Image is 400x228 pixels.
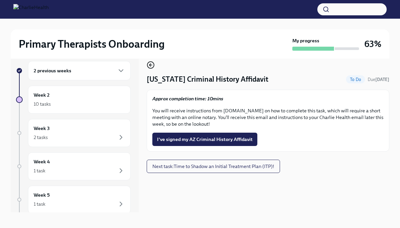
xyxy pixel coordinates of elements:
h6: Week 2 [34,91,50,99]
a: Week 210 tasks [16,86,131,114]
strong: Approx completion time: 10mins [152,96,223,102]
button: Next task:Time to Shadow an Initial Treatment Plan (ITP)! [147,160,280,173]
span: Due [368,77,389,82]
span: To Do [346,77,365,82]
h6: Week 4 [34,158,50,165]
button: I've signed my AZ Criminal History Affidavit [152,133,257,146]
img: CharlieHealth [13,4,49,15]
h4: [US_STATE] Criminal History Affidavit [147,74,268,84]
div: 2 previous weeks [28,61,131,80]
h6: 2 previous weeks [34,67,71,74]
div: 10 tasks [34,101,51,107]
div: 2 tasks [34,134,48,141]
div: 1 task [34,201,45,207]
span: August 24th, 2025 09:00 [368,76,389,83]
p: You will receive instructions from [DOMAIN_NAME] on how to complete this task, which will require... [152,107,384,127]
span: I've signed my AZ Criminal History Affidavit [157,136,253,143]
h2: Primary Therapists Onboarding [19,37,165,51]
a: Week 32 tasks [16,119,131,147]
h6: Week 3 [34,125,50,132]
strong: My progress [292,37,319,44]
a: Week 51 task [16,186,131,214]
a: Week 41 task [16,152,131,180]
div: 1 task [34,167,45,174]
span: Next task : Time to Shadow an Initial Treatment Plan (ITP)! [152,163,274,170]
strong: [DATE] [375,77,389,82]
h3: 63% [364,38,381,50]
h6: Week 5 [34,191,50,199]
